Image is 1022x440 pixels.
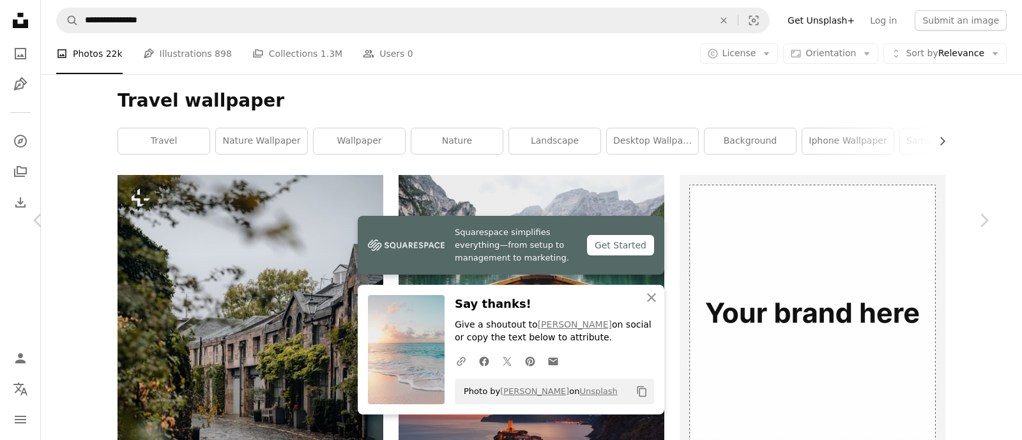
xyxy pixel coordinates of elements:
a: landscape [509,128,600,154]
a: Collections 1.3M [252,33,342,74]
span: 1.3M [321,47,342,61]
a: nature wallpaper [216,128,307,154]
button: Search Unsplash [57,8,79,33]
a: Share over email [542,348,565,374]
button: Sort byRelevance [883,43,1007,64]
a: Squarespace simplifies everything—from setup to management to marketing.Get Started [358,216,664,275]
img: brown wooden boat moving towards the mountain [399,175,664,352]
button: License [700,43,779,64]
span: Orientation [805,48,856,58]
a: desktop wallpaper [607,128,698,154]
a: travel [118,128,210,154]
a: iphone wallpaper [802,128,894,154]
button: scroll list to the right [931,128,945,154]
span: Photo by on [457,381,618,402]
a: Log in [862,10,904,31]
a: Next [945,159,1022,282]
a: Share on Pinterest [519,348,542,374]
a: Illustrations [8,72,33,97]
img: file-1747939142011-51e5cc87e3c9 [368,236,445,255]
button: Submit an image [915,10,1007,31]
button: Orientation [783,43,878,64]
p: Give a shoutout to on social or copy the text below to attribute. [455,319,654,344]
h3: Say thanks! [455,295,654,314]
button: Language [8,376,33,402]
form: Find visuals sitewide [56,8,770,33]
span: Relevance [906,47,984,60]
a: a cobblestone street with a row of old buildings [118,368,383,379]
a: Illustrations 898 [143,33,232,74]
a: Get Unsplash+ [780,10,862,31]
a: Photos [8,41,33,66]
h1: Travel wallpaper [118,89,945,112]
a: wallpaper [314,128,405,154]
span: Squarespace simplifies everything—from setup to management to marketing. [455,226,577,264]
span: License [722,48,756,58]
a: Log in / Sign up [8,345,33,371]
a: nature [411,128,503,154]
button: Visual search [738,8,769,33]
div: Get Started [587,235,654,255]
span: 0 [408,47,413,61]
button: Clear [710,8,738,33]
a: Unsplash [579,386,617,396]
a: Users 0 [363,33,413,74]
a: [PERSON_NAME] [500,386,569,396]
span: 898 [215,47,232,61]
a: [PERSON_NAME] [538,319,612,330]
a: samsung wallpaper [900,128,991,154]
a: Share on Facebook [473,348,496,374]
a: Share on Twitter [496,348,519,374]
span: Sort by [906,48,938,58]
a: background [705,128,796,154]
button: Menu [8,407,33,432]
button: Copy to clipboard [631,381,653,402]
a: Explore [8,128,33,154]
